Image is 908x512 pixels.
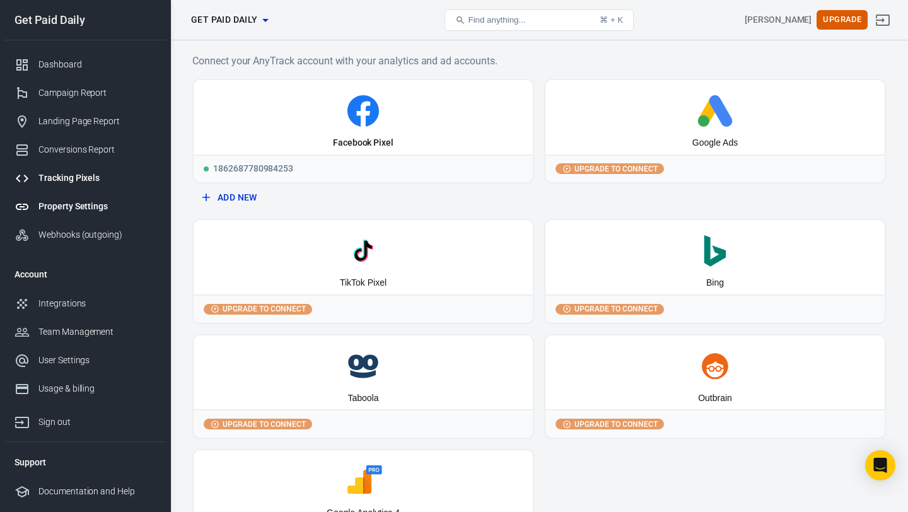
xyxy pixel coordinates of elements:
[186,8,273,32] button: Get Paid Daily
[868,5,898,35] a: Sign out
[468,15,525,25] span: Find anything...
[38,485,156,498] div: Documentation and Help
[4,79,166,107] a: Campaign Report
[38,228,156,241] div: Webhooks (outgoing)
[4,164,166,192] a: Tracking Pixels
[4,318,166,346] a: Team Management
[544,79,886,183] button: Google AdsUpgrade to connect
[38,172,156,185] div: Tracking Pixels
[194,154,533,182] div: 1862687780984253
[38,354,156,367] div: User Settings
[204,166,209,172] span: Running
[38,382,156,395] div: Usage & billing
[817,10,868,30] button: Upgrade
[38,58,156,71] div: Dashboard
[4,375,166,403] a: Usage & billing
[38,115,156,128] div: Landing Page Report
[220,419,308,430] span: Upgrade to connect
[4,221,166,249] a: Webhooks (outgoing)
[4,403,166,436] a: Sign out
[38,416,156,429] div: Sign out
[197,186,529,209] button: Add New
[38,143,156,156] div: Conversions Report
[38,325,156,339] div: Team Management
[220,303,308,315] span: Upgrade to connect
[4,259,166,289] li: Account
[192,79,534,183] a: Facebook PixelRunning1862687780984253
[445,9,634,31] button: Find anything...⌘ + K
[745,13,812,26] div: Account id: VKdrdYJY
[192,53,886,69] h6: Connect your AnyTrack account with your analytics and ad accounts.
[4,346,166,375] a: User Settings
[333,137,393,149] div: Facebook Pixel
[4,136,166,164] a: Conversions Report
[4,50,166,79] a: Dashboard
[340,277,387,289] div: TikTok Pixel
[600,15,623,25] div: ⌘ + K
[4,107,166,136] a: Landing Page Report
[347,392,378,405] div: Taboola
[692,137,738,149] div: Google Ads
[544,334,886,439] button: OutbrainUpgrade to connect
[572,303,660,315] span: Upgrade to connect
[544,219,886,323] button: BingUpgrade to connect
[4,289,166,318] a: Integrations
[4,447,166,477] li: Support
[192,219,534,323] button: TikTok PixelUpgrade to connect
[38,297,156,310] div: Integrations
[572,419,660,430] span: Upgrade to connect
[706,277,724,289] div: Bing
[191,12,258,28] span: Get Paid Daily
[572,163,660,175] span: Upgrade to connect
[38,200,156,213] div: Property Settings
[4,15,166,26] div: Get Paid Daily
[865,450,895,480] div: Open Intercom Messenger
[4,192,166,221] a: Property Settings
[38,86,156,100] div: Campaign Report
[698,392,732,405] div: Outbrain
[192,334,534,439] button: TaboolaUpgrade to connect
